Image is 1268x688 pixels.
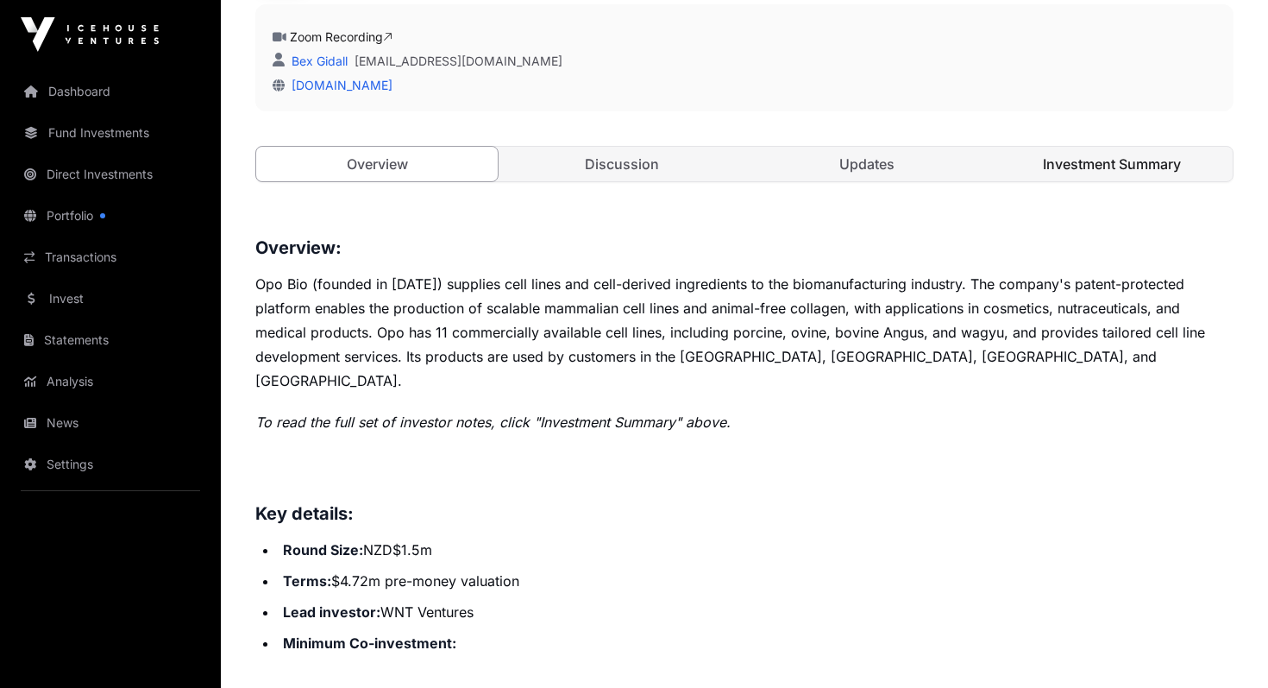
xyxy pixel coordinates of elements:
[746,147,988,181] a: Updates
[14,114,207,152] a: Fund Investments
[283,572,331,590] strong: Terms:
[14,73,207,110] a: Dashboard
[376,603,380,621] strong: :
[283,541,363,559] strong: Round Size:
[501,147,743,181] a: Discussion
[14,280,207,318] a: Invest
[255,146,499,182] a: Overview
[255,234,1233,262] h3: Overview:
[14,155,207,193] a: Direct Investments
[14,197,207,235] a: Portfolio
[14,404,207,442] a: News
[14,321,207,359] a: Statements
[283,634,456,652] strong: Minimum Co-investment:
[278,569,1233,593] li: $4.72m pre-money valuation
[285,78,392,92] a: [DOMAIN_NAME]
[290,29,392,44] a: Zoom Recording
[355,53,562,70] a: [EMAIL_ADDRESS][DOMAIN_NAME]
[288,54,348,68] a: Bex Gidall
[14,445,207,483] a: Settings
[14,363,207,401] a: Analysis
[255,413,731,431] em: To read the full set of investor notes, click "Investment Summary" above.
[1182,605,1268,688] iframe: Chat Widget
[283,603,376,621] strong: Lead investor
[278,600,1233,624] li: WNT Ventures
[278,538,1233,562] li: NZD$1.5m
[991,147,1233,181] a: Investment Summary
[255,500,1233,527] h3: Key details:
[256,147,1233,181] nav: Tabs
[21,17,159,52] img: Icehouse Ventures Logo
[14,238,207,276] a: Transactions
[255,272,1233,393] p: Opo Bio (founded in [DATE]) supplies cell lines and cell-derived ingredients to the biomanufactur...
